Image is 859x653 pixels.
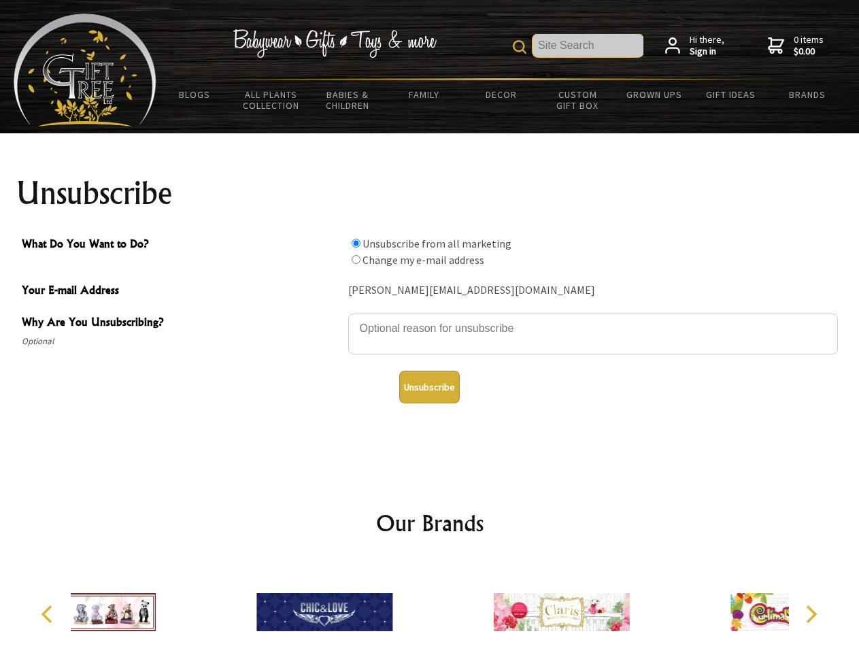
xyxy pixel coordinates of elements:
[513,40,526,54] img: product search
[690,34,724,58] span: Hi there,
[309,80,386,120] a: Babies & Children
[233,29,437,58] img: Babywear - Gifts - Toys & more
[665,34,724,58] a: Hi there,Sign in
[363,237,511,250] label: Unsubscribe from all marketing
[768,34,824,58] a: 0 items$0.00
[16,177,843,210] h1: Unsubscribe
[616,80,692,109] a: Grown Ups
[14,14,156,127] img: Babyware - Gifts - Toys and more...
[692,80,769,109] a: Gift Ideas
[27,507,832,539] h2: Our Brands
[22,333,341,350] span: Optional
[233,80,310,120] a: All Plants Collection
[533,34,643,57] input: Site Search
[348,314,838,354] textarea: Why Are You Unsubscribing?
[386,80,463,109] a: Family
[352,255,360,264] input: What Do You Want to Do?
[156,80,233,109] a: BLOGS
[22,282,341,301] span: Your E-mail Address
[796,599,826,629] button: Next
[462,80,539,109] a: Decor
[22,314,341,333] span: Why Are You Unsubscribing?
[22,235,341,255] span: What Do You Want to Do?
[399,371,460,403] button: Unsubscribe
[539,80,616,120] a: Custom Gift Box
[769,80,846,109] a: Brands
[348,280,838,301] div: [PERSON_NAME][EMAIL_ADDRESS][DOMAIN_NAME]
[690,46,724,58] strong: Sign in
[352,239,360,248] input: What Do You Want to Do?
[34,599,64,629] button: Previous
[363,253,484,267] label: Change my e-mail address
[794,46,824,58] strong: $0.00
[794,33,824,58] span: 0 items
